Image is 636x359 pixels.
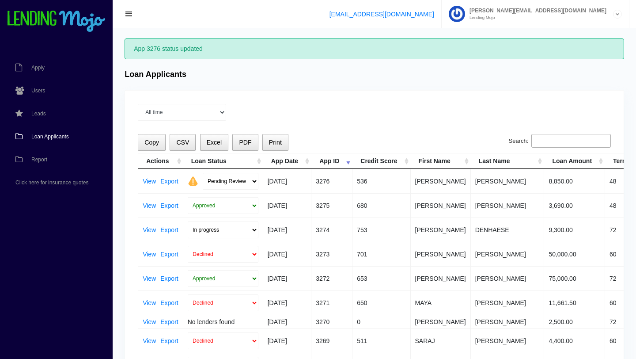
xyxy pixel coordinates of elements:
[311,266,352,290] td: 3272
[183,315,263,328] td: No lenders found
[144,139,159,146] span: Copy
[138,153,183,169] th: Actions: activate to sort column ascending
[207,139,222,146] span: Excel
[263,169,311,193] td: [DATE]
[544,315,605,328] td: 2,500.00
[465,15,606,20] small: Lending Mojo
[160,338,178,344] a: Export
[143,251,156,257] a: View
[352,153,410,169] th: Credit Score: activate to sort column ascending
[31,65,45,70] span: Apply
[311,218,352,242] td: 3274
[352,242,410,266] td: 701
[269,139,282,146] span: Print
[311,153,352,169] th: App ID: activate to sort column ascending
[31,111,46,116] span: Leads
[544,328,605,353] td: 4,400.00
[160,227,178,233] a: Export
[471,315,545,328] td: [PERSON_NAME]
[170,134,196,151] button: CSV
[263,193,311,218] td: [DATE]
[411,218,471,242] td: [PERSON_NAME]
[352,290,410,315] td: 650
[352,218,410,242] td: 753
[263,153,311,169] th: App Date: activate to sort column ascending
[183,153,263,169] th: Loan Status: activate to sort column ascending
[143,202,156,209] a: View
[263,290,311,315] td: [DATE]
[411,153,471,169] th: First Name: activate to sort column ascending
[125,70,186,80] h4: Loan Applicants
[15,180,88,185] span: Click here for insurance quotes
[7,11,106,33] img: logo-small.png
[509,134,611,148] label: Search:
[263,242,311,266] td: [DATE]
[471,193,545,218] td: [PERSON_NAME]
[544,266,605,290] td: 75,000.00
[160,319,178,325] a: Export
[544,242,605,266] td: 50,000.00
[411,169,471,193] td: [PERSON_NAME]
[176,139,189,146] span: CSV
[352,169,410,193] td: 536
[263,328,311,353] td: [DATE]
[471,266,545,290] td: [PERSON_NAME]
[544,290,605,315] td: 11,661.50
[232,134,258,151] button: PDF
[311,328,352,353] td: 3269
[200,134,229,151] button: Excel
[544,153,605,169] th: Loan Amount: activate to sort column ascending
[352,266,410,290] td: 653
[143,178,156,184] a: View
[471,242,545,266] td: [PERSON_NAME]
[352,315,410,328] td: 0
[544,193,605,218] td: 3,690.00
[471,290,545,315] td: [PERSON_NAME]
[311,169,352,193] td: 3276
[188,176,198,187] img: warning.png
[544,218,605,242] td: 9,300.00
[160,275,178,282] a: Export
[471,153,545,169] th: Last Name: activate to sort column ascending
[449,6,465,22] img: Profile image
[544,169,605,193] td: 8,850.00
[311,242,352,266] td: 3273
[411,315,471,328] td: [PERSON_NAME]
[411,266,471,290] td: [PERSON_NAME]
[352,328,410,353] td: 511
[31,88,45,93] span: Users
[411,242,471,266] td: [PERSON_NAME]
[143,338,156,344] a: View
[160,202,178,209] a: Export
[160,300,178,306] a: Export
[411,193,471,218] td: [PERSON_NAME]
[143,300,156,306] a: View
[125,38,624,59] div: App 3276 status updated
[411,328,471,353] td: SARAJ
[471,169,545,193] td: [PERSON_NAME]
[138,134,166,151] button: Copy
[31,157,47,162] span: Report
[143,275,156,282] a: View
[263,266,311,290] td: [DATE]
[239,139,251,146] span: PDF
[411,290,471,315] td: MAYA
[160,178,178,184] a: Export
[471,218,545,242] td: DENHAESE
[262,134,288,151] button: Print
[531,134,611,148] input: Search:
[471,328,545,353] td: [PERSON_NAME]
[263,315,311,328] td: [DATE]
[31,134,69,139] span: Loan Applicants
[311,315,352,328] td: 3270
[311,193,352,218] td: 3275
[160,251,178,257] a: Export
[352,193,410,218] td: 680
[143,319,156,325] a: View
[311,290,352,315] td: 3271
[143,227,156,233] a: View
[465,8,606,13] span: [PERSON_NAME][EMAIL_ADDRESS][DOMAIN_NAME]
[263,218,311,242] td: [DATE]
[329,11,434,18] a: [EMAIL_ADDRESS][DOMAIN_NAME]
